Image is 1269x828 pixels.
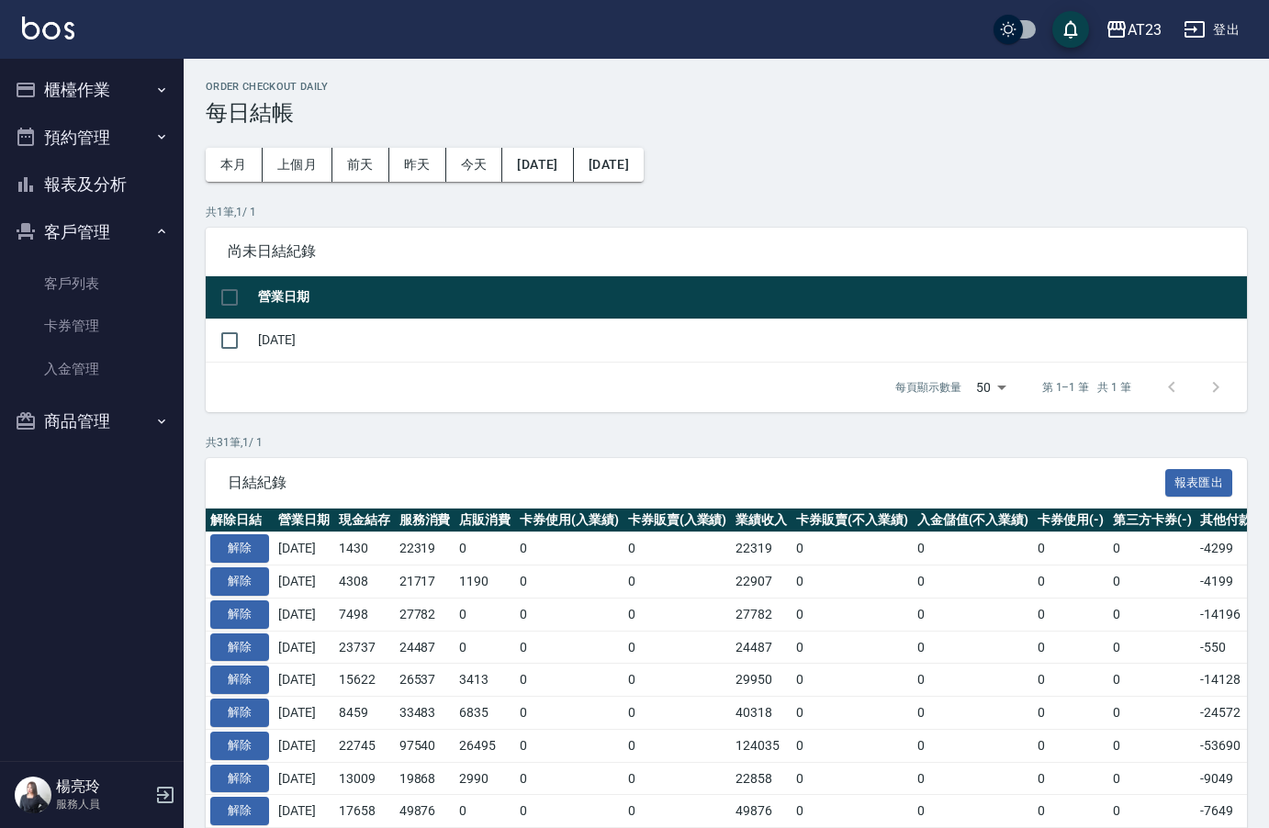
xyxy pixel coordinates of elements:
th: 卡券販賣(不入業績) [792,509,913,532]
button: 上個月 [263,148,332,182]
td: 0 [515,795,623,828]
td: 0 [515,631,623,664]
td: 0 [792,664,913,697]
td: 17658 [334,795,395,828]
td: 0 [623,532,732,565]
div: 50 [969,363,1013,412]
button: 今天 [446,148,503,182]
td: 0 [623,762,732,795]
button: [DATE] [574,148,644,182]
th: 現金結存 [334,509,395,532]
td: 8459 [334,697,395,730]
p: 第 1–1 筆 共 1 筆 [1042,379,1131,396]
td: 0 [913,631,1034,664]
td: 0 [1108,532,1196,565]
td: 26537 [395,664,455,697]
td: 0 [792,532,913,565]
button: 解除 [210,600,269,629]
td: 0 [455,532,515,565]
th: 入金儲值(不入業績) [913,509,1034,532]
p: 共 31 筆, 1 / 1 [206,434,1247,451]
button: 櫃檯作業 [7,66,176,114]
td: 0 [792,762,913,795]
button: 解除 [210,633,269,662]
td: [DATE] [274,664,334,697]
td: 0 [1108,729,1196,762]
p: 共 1 筆, 1 / 1 [206,204,1247,220]
td: 0 [515,729,623,762]
th: 解除日結 [206,509,274,532]
td: 27782 [395,598,455,631]
td: 0 [515,664,623,697]
td: [DATE] [274,795,334,828]
td: 0 [515,532,623,565]
td: 0 [913,565,1034,599]
td: 0 [1108,565,1196,599]
td: 7498 [334,598,395,631]
td: 0 [1108,664,1196,697]
td: 0 [623,631,732,664]
th: 營業日期 [274,509,334,532]
td: 0 [792,729,913,762]
button: 預約管理 [7,114,176,162]
button: 解除 [210,765,269,793]
td: 0 [913,762,1034,795]
div: AT23 [1128,18,1162,41]
td: 0 [623,729,732,762]
td: 0 [623,697,732,730]
td: 22319 [395,532,455,565]
td: 0 [515,697,623,730]
td: 0 [1108,598,1196,631]
td: 0 [913,697,1034,730]
td: 27782 [731,598,792,631]
img: Logo [22,17,74,39]
th: 第三方卡券(-) [1108,509,1196,532]
p: 服務人員 [56,796,150,812]
td: 0 [1033,762,1108,795]
td: 0 [623,664,732,697]
th: 服務消費 [395,509,455,532]
td: 0 [1033,631,1108,664]
td: 26495 [455,729,515,762]
button: 解除 [210,567,269,596]
td: 24487 [395,631,455,664]
th: 業績收入 [731,509,792,532]
td: 2990 [455,762,515,795]
td: 0 [913,598,1034,631]
td: 24487 [731,631,792,664]
td: 0 [515,762,623,795]
td: 15622 [334,664,395,697]
td: 0 [1108,631,1196,664]
a: 入金管理 [7,348,176,390]
td: 97540 [395,729,455,762]
td: 23737 [334,631,395,664]
td: 0 [792,795,913,828]
button: 商品管理 [7,397,176,445]
button: 解除 [210,699,269,727]
h2: Order checkout daily [206,81,1247,93]
button: 客戶管理 [7,208,176,256]
button: 報表匯出 [1165,469,1233,498]
td: 49876 [731,795,792,828]
td: 0 [913,729,1034,762]
td: 0 [1033,795,1108,828]
button: 昨天 [389,148,446,182]
td: 0 [515,598,623,631]
td: 0 [455,598,515,631]
button: 報表及分析 [7,161,176,208]
td: 0 [1108,795,1196,828]
td: 0 [1033,565,1108,599]
td: 0 [515,565,623,599]
a: 報表匯出 [1165,473,1233,490]
button: 解除 [210,666,269,694]
td: [DATE] [274,762,334,795]
button: save [1052,11,1089,48]
td: 0 [913,795,1034,828]
h3: 每日結帳 [206,100,1247,126]
button: 前天 [332,148,389,182]
td: [DATE] [274,631,334,664]
span: 日結紀錄 [228,474,1165,492]
td: 0 [1033,697,1108,730]
td: 13009 [334,762,395,795]
button: 登出 [1176,13,1247,47]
